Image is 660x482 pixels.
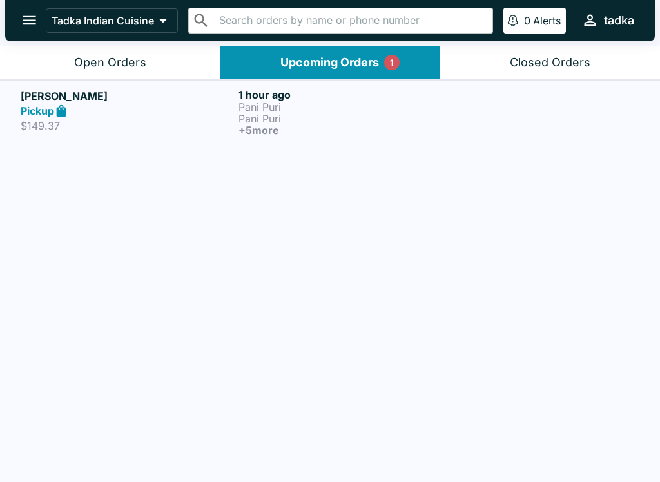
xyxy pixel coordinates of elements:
p: 1 [390,56,394,69]
p: 0 [524,14,530,27]
p: Pani Puri [238,101,451,113]
h6: + 5 more [238,124,451,136]
h5: [PERSON_NAME] [21,88,233,104]
button: Tadka Indian Cuisine [46,8,178,33]
p: $149.37 [21,119,233,132]
input: Search orders by name or phone number [215,12,487,30]
p: Tadka Indian Cuisine [52,14,154,27]
button: open drawer [13,4,46,37]
div: tadka [604,13,634,28]
p: Pani Puri [238,113,451,124]
strong: Pickup [21,104,54,117]
div: Open Orders [74,55,146,70]
div: Closed Orders [510,55,590,70]
div: Upcoming Orders [280,55,379,70]
p: Alerts [533,14,561,27]
h6: 1 hour ago [238,88,451,101]
button: tadka [576,6,639,34]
